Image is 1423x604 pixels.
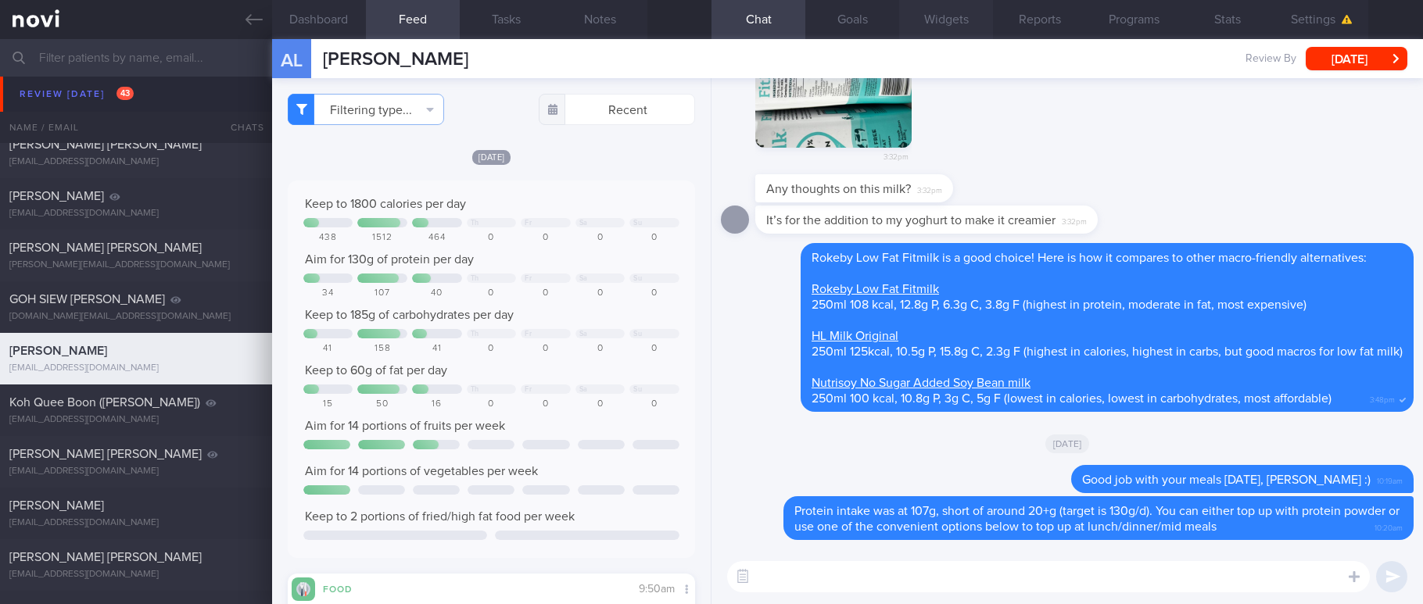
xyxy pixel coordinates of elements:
[471,219,479,227] div: Th
[471,330,479,338] div: Th
[467,343,517,355] div: 0
[9,363,263,374] div: [EMAIL_ADDRESS][DOMAIN_NAME]
[472,150,511,165] span: [DATE]
[288,94,444,125] button: Filtering type...
[357,343,407,355] div: 158
[305,309,514,321] span: Keep to 185g of carbohydrates per day
[9,259,263,271] div: [PERSON_NAME][EMAIL_ADDRESS][DOMAIN_NAME]
[471,274,479,283] div: Th
[305,364,447,377] span: Keep to 60g of fat per day
[9,241,202,254] span: [PERSON_NAME] [PERSON_NAME]
[1062,213,1087,227] span: 3:32pm
[9,551,202,563] span: [PERSON_NAME] [PERSON_NAME]
[579,274,588,283] div: Sa
[575,343,625,355] div: 0
[521,288,571,299] div: 0
[1375,519,1403,534] span: 10:20am
[575,398,625,410] div: 0
[467,288,517,299] div: 0
[305,198,466,210] span: Keep to 1800 calories per day
[812,330,898,342] a: HL Milk Original
[9,569,263,581] div: [EMAIL_ADDRESS][DOMAIN_NAME]
[1082,474,1371,486] span: Good job with your meals [DATE], [PERSON_NAME] :)
[633,385,642,394] div: Su
[633,219,642,227] div: Su
[9,466,263,477] div: [EMAIL_ADDRESS][DOMAIN_NAME]
[303,232,353,244] div: 438
[579,219,588,227] div: Sa
[629,343,679,355] div: 0
[9,517,263,529] div: [EMAIL_ADDRESS][DOMAIN_NAME]
[575,288,625,299] div: 0
[412,343,462,355] div: 41
[525,274,532,283] div: Fr
[629,398,679,410] div: 0
[9,448,202,460] span: [PERSON_NAME] [PERSON_NAME]
[579,330,588,338] div: Sa
[412,398,462,410] div: 16
[884,148,909,163] span: 3:32pm
[766,214,1056,227] span: It’s for the addition to my yoghurt to make it creamier
[812,252,1367,264] span: Rokeby Low Fat Fitmilk is a good choice! Here is how it compares to other macro-friendly alternat...
[9,345,107,357] span: [PERSON_NAME]
[303,398,353,410] div: 15
[357,232,407,244] div: 1512
[1045,434,1090,453] span: [DATE]
[305,253,474,266] span: Aim for 130g of protein per day
[9,105,263,116] div: [EMAIL_ADDRESS][DOMAIN_NAME]
[1246,52,1296,66] span: Review By
[1306,47,1407,70] button: [DATE]
[9,293,165,306] span: GOH SIEW [PERSON_NAME]
[525,219,532,227] div: Fr
[412,232,462,244] div: 464
[812,377,1031,389] a: Nutrisoy No Sugar Added Soy Bean milk
[315,581,378,595] div: Food
[9,499,104,512] span: [PERSON_NAME]
[812,298,1307,311] span: 250ml 108 kcal, 12.8g P, 6.3g C, 3.8g F (highest in protein, moderate in fat, most expensive)
[812,392,1332,405] span: 250ml 100 kcal, 10.8g P, 3g C, 5g F (lowest in calories, lowest in carbohydrates, most affordable)
[639,584,675,595] span: 9:50am
[9,156,263,168] div: [EMAIL_ADDRESS][DOMAIN_NAME]
[357,288,407,299] div: 107
[323,50,468,69] span: [PERSON_NAME]
[525,330,532,338] div: Fr
[521,343,571,355] div: 0
[305,510,575,523] span: Keep to 2 portions of fried/high fat food per week
[633,274,642,283] div: Su
[303,343,353,355] div: 41
[812,283,939,295] a: Rokeby Low Fat Fitmilk
[579,385,588,394] div: Sa
[812,345,1403,358] span: 250ml 125kcal, 10.5g P, 15.8g C, 2.3g F (highest in calories, highest in carbs, but good macros f...
[9,190,104,202] span: [PERSON_NAME]
[357,398,407,410] div: 50
[412,288,462,299] div: 40
[9,414,263,426] div: [EMAIL_ADDRESS][DOMAIN_NAME]
[303,288,353,299] div: 34
[262,30,321,90] div: AL
[525,385,532,394] div: Fr
[917,181,942,196] span: 3:32pm
[629,288,679,299] div: 0
[467,398,517,410] div: 0
[521,232,571,244] div: 0
[575,232,625,244] div: 0
[633,330,642,338] div: Su
[9,138,202,151] span: [PERSON_NAME] [PERSON_NAME]
[629,232,679,244] div: 0
[471,385,479,394] div: Th
[9,208,263,220] div: [EMAIL_ADDRESS][DOMAIN_NAME]
[766,183,911,195] span: Any thoughts on this milk?
[9,396,200,409] span: Koh Quee Boon ([PERSON_NAME])
[9,311,263,323] div: [DOMAIN_NAME][EMAIL_ADDRESS][DOMAIN_NAME]
[305,465,538,477] span: Aim for 14 portions of vegetables per week
[794,505,1400,533] span: Protein intake was at 107g, short of around 20+g (target is 130g/d). You can either top up with p...
[9,87,104,99] span: [PERSON_NAME]
[1370,391,1395,406] span: 3:48pm
[305,420,505,432] span: Aim for 14 portions of fruits per week
[1377,472,1403,487] span: 10:19am
[521,398,571,410] div: 0
[467,232,517,244] div: 0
